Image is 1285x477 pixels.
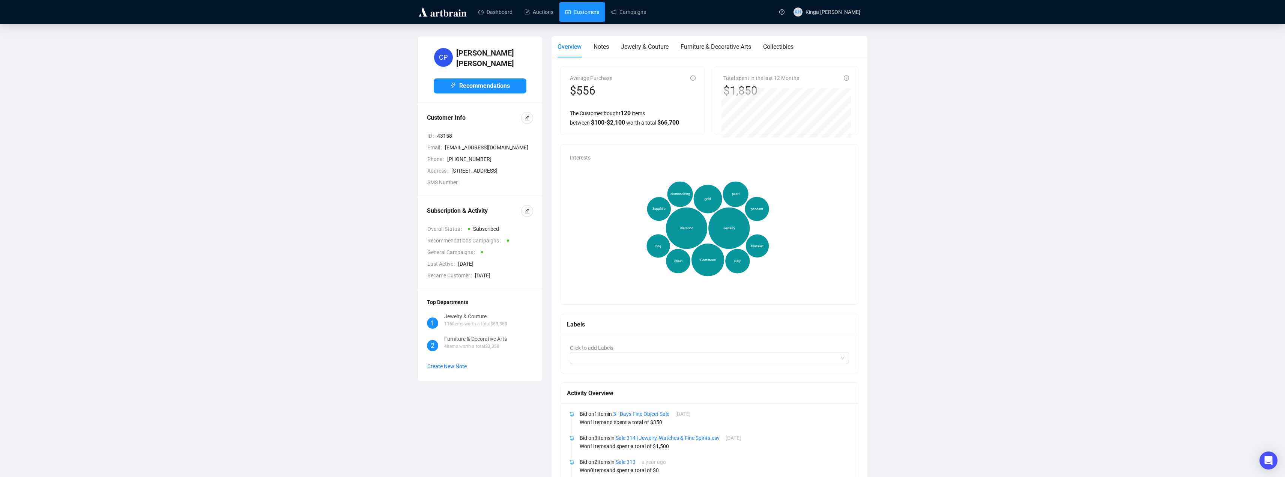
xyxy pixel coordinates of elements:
span: Overall Status [427,225,465,233]
span: thunderbolt [450,83,456,89]
div: Open Intercom Messenger [1259,451,1277,469]
span: 116 [444,321,452,327]
div: Top Departments [427,298,533,306]
a: Sale 313 [616,459,636,465]
span: Sapphire [652,206,665,212]
span: Subscribed [473,226,499,232]
span: Interests [570,155,591,161]
span: chain [674,259,682,264]
span: [STREET_ADDRESS] [451,167,533,175]
span: ID [427,132,437,140]
div: Customer Info [427,113,521,122]
span: [DATE] [726,435,741,441]
span: [DATE] [675,411,691,417]
span: 120 [621,110,631,117]
div: Jewelry & Couture [444,312,507,321]
a: Customers [565,2,599,22]
span: shopping-cart [569,412,574,417]
p: Bid on 3 Item s in [580,434,849,442]
button: Create New Note [427,360,467,372]
h4: [PERSON_NAME] [PERSON_NAME] [456,48,526,69]
span: Recommendations Campaigns [427,236,504,245]
span: KH [795,8,801,16]
span: [EMAIL_ADDRESS][DOMAIN_NAME] [445,143,533,152]
div: $1,850 [723,84,799,98]
span: Furniture & Decorative Arts [681,43,751,50]
span: diamond [680,226,693,231]
div: $556 [570,84,612,98]
span: info-circle [844,75,849,81]
span: Kinga [PERSON_NAME] [806,9,860,15]
div: Activity Overview [567,388,852,398]
p: Won 0 Item s and spent a total of $ 0 [580,466,849,474]
span: $ 100 - $ 2,100 [591,119,625,126]
span: pendant [751,206,763,212]
div: The Customer bought Items between worth a total [570,108,696,127]
span: Recommendations [459,81,510,90]
p: Items worth a total [444,343,507,350]
span: [DATE] [458,260,533,268]
a: 3 - Days Fine Object Sale [613,411,669,417]
span: $ 66,700 [657,119,679,126]
span: bracelet [751,243,763,248]
span: gold [705,196,711,202]
span: 2 [431,340,434,351]
span: info-circle [690,75,696,81]
span: Average Purchase [570,75,612,81]
span: [PHONE_NUMBER] [447,155,533,163]
span: $ 63,350 [490,321,507,327]
p: Bid on 2 Item s in [580,458,849,466]
span: Phone [427,155,447,163]
div: Subscription & Activity [427,206,521,215]
span: 1 [431,318,434,328]
span: Notes [594,43,609,50]
p: Won 1 Item s and spent a total of $ 1,500 [580,442,849,450]
span: pearl [732,192,739,197]
span: Email [427,143,445,152]
span: Gemstone [700,257,715,263]
a: Sale 314 | Jewelry, Watches & Fine Spirits.csv [616,435,720,441]
span: Collectibles [763,43,794,50]
span: Total spent in the last 12 Months [723,75,799,81]
span: ruby [734,259,741,264]
p: Items worth a total [444,321,507,328]
span: Overview [558,43,582,50]
span: Click to add Labels [570,345,613,351]
span: CP [439,52,448,63]
span: shopping-cart [569,460,574,465]
span: [DATE] [475,271,533,280]
span: diamond ring [670,192,690,197]
span: edit [525,208,530,214]
span: Jewelry [723,226,735,231]
span: 4 [444,344,447,349]
span: General Campaigns [427,248,478,256]
span: question-circle [779,9,785,15]
div: Furniture & Decorative Arts [444,335,507,343]
span: a year ago [642,459,666,465]
div: Labels [567,320,852,329]
a: Dashboard [478,2,512,22]
a: Campaigns [611,2,646,22]
span: edit [525,115,530,120]
p: Won 1 Item and spent a total of $ 350 [580,418,849,426]
span: shopping-cart [569,436,574,441]
span: Create New Note [427,363,467,369]
p: Bid on 1 Item in [580,410,849,418]
span: Became Customer [427,271,475,280]
span: Jewelry & Couture [621,43,669,50]
span: ring [655,244,661,249]
span: 43158 [437,132,533,140]
a: Auctions [525,2,553,22]
span: $ 3,350 [485,344,499,349]
span: SMS Number [427,178,463,187]
img: logo [418,6,468,18]
span: Address [427,167,451,175]
span: Last Active [427,260,458,268]
button: Recommendations [434,78,526,93]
